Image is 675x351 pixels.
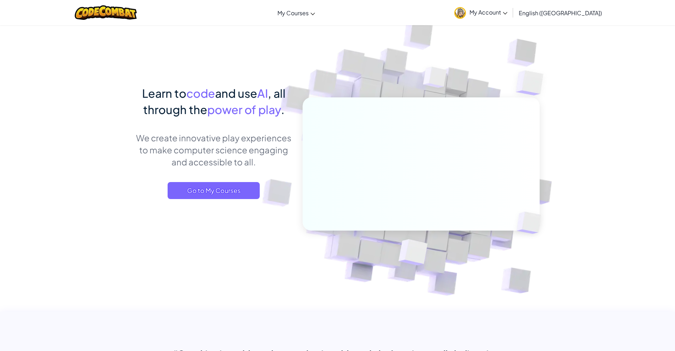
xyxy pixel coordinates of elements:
span: code [186,86,215,100]
span: . [281,102,285,117]
img: Overlap cubes [505,197,558,249]
span: power of play [207,102,281,117]
a: My Account [451,1,511,24]
span: English ([GEOGRAPHIC_DATA]) [519,9,602,17]
a: My Courses [274,3,319,22]
span: My Account [469,9,507,16]
img: avatar [454,7,466,19]
a: Go to My Courses [168,182,260,199]
a: English ([GEOGRAPHIC_DATA]) [515,3,606,22]
span: AI [257,86,268,100]
img: Overlap cubes [502,53,563,113]
img: Overlap cubes [410,53,461,106]
span: Learn to [142,86,186,100]
p: We create innovative play experiences to make computer science engaging and accessible to all. [136,132,292,168]
span: and use [215,86,257,100]
span: My Courses [277,9,309,17]
img: Overlap cubes [381,224,444,283]
img: CodeCombat logo [75,5,137,20]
